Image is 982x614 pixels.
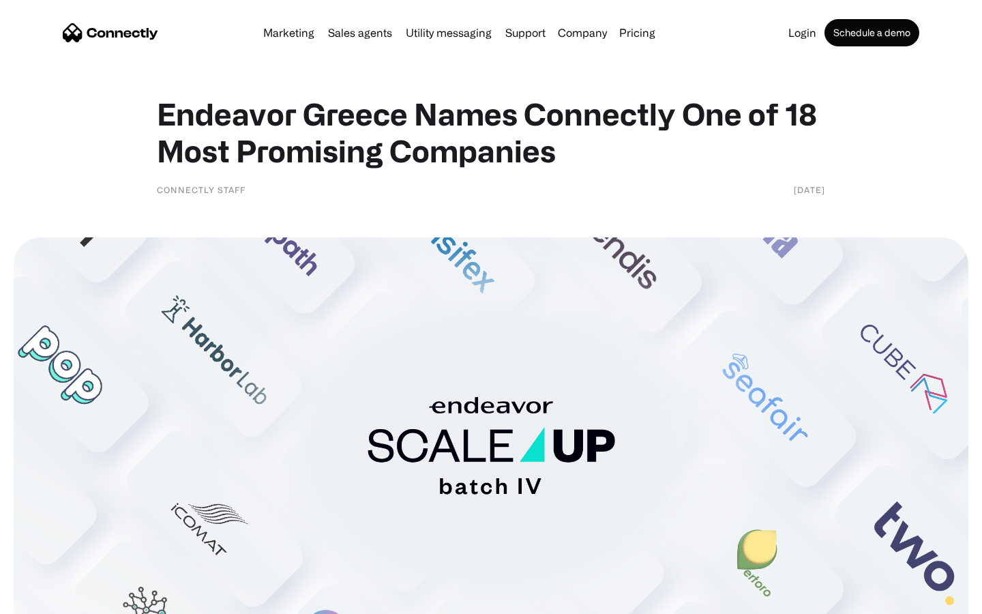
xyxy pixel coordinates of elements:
[400,27,497,38] a: Utility messaging
[323,27,398,38] a: Sales agents
[824,19,919,46] a: Schedule a demo
[783,27,822,38] a: Login
[500,27,551,38] a: Support
[27,590,82,609] ul: Language list
[157,183,245,196] div: Connectly Staff
[258,27,320,38] a: Marketing
[558,23,607,42] div: Company
[614,27,661,38] a: Pricing
[157,96,825,169] h1: Endeavor Greece Names Connectly One of 18 Most Promising Companies
[14,590,82,609] aside: Language selected: English
[794,183,825,196] div: [DATE]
